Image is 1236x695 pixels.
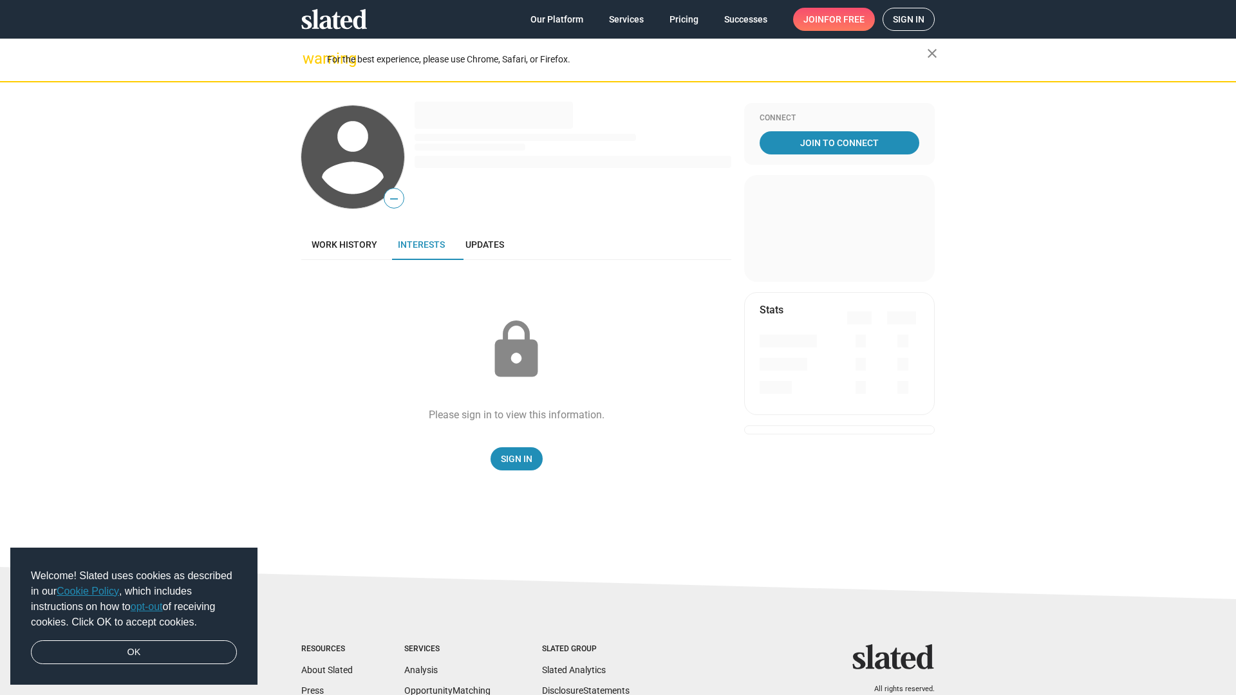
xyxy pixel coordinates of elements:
a: Sign In [491,447,543,470]
span: Join [803,8,865,31]
a: Sign in [883,8,935,31]
span: Join To Connect [762,131,917,154]
a: dismiss cookie message [31,640,237,665]
span: Sign In [501,447,532,470]
span: Services [609,8,644,31]
span: for free [824,8,865,31]
span: Welcome! Slated uses cookies as described in our , which includes instructions on how to of recei... [31,568,237,630]
div: Please sign in to view this information. [429,408,604,422]
a: Pricing [659,8,709,31]
div: Slated Group [542,644,630,654]
mat-icon: lock [484,318,548,382]
div: cookieconsent [10,548,257,685]
span: Work history [312,239,377,250]
span: Our Platform [530,8,583,31]
a: Join To Connect [760,131,919,154]
mat-icon: close [924,46,940,61]
div: Resources [301,644,353,654]
mat-card-title: Stats [760,303,783,317]
a: Our Platform [520,8,594,31]
a: Analysis [404,665,438,675]
a: Slated Analytics [542,665,606,675]
div: For the best experience, please use Chrome, Safari, or Firefox. [327,51,927,68]
span: Interests [398,239,445,250]
div: Services [404,644,491,654]
a: Successes [714,8,778,31]
div: Connect [760,113,919,124]
span: Updates [465,239,504,250]
span: Pricing [669,8,698,31]
span: Sign in [893,8,924,30]
a: Cookie Policy [57,586,119,597]
a: Interests [388,229,455,260]
a: Joinfor free [793,8,875,31]
a: opt-out [131,601,163,612]
span: Successes [724,8,767,31]
a: Work history [301,229,388,260]
a: Updates [455,229,514,260]
a: About Slated [301,665,353,675]
a: Services [599,8,654,31]
span: — [384,190,404,207]
mat-icon: warning [303,51,318,66]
